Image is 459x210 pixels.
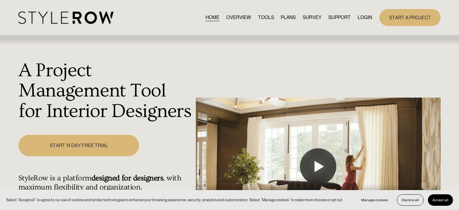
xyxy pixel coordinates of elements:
[357,194,393,206] button: Manage cookies
[328,13,351,21] a: folder dropdown
[18,60,193,122] h1: A Project Management Tool for Interior Designers
[361,198,388,202] span: Manage cookies
[358,13,372,21] a: LOGIN
[428,194,453,206] button: Accept all
[432,198,448,202] span: Accept all
[18,11,113,24] img: StyleRow
[18,174,193,192] h4: StyleRow is a platform , with maximum flexibility and organization.
[328,14,351,21] span: SUPPORT
[206,13,219,21] a: HOME
[303,13,321,21] a: SURVEY
[226,13,251,21] a: OVERVIEW
[91,174,164,183] strong: designed for designers
[18,135,139,156] a: START 14 DAY FREE TRIAL
[379,9,441,26] a: START A PROJECT
[281,13,296,21] a: PLANS
[397,194,424,206] button: Decline all
[6,197,343,203] p: Select “Accept all” to agree to our use of cookies and similar technologies to enhance your brows...
[300,148,336,185] button: Play
[402,198,419,202] span: Decline all
[258,13,274,21] a: TOOLS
